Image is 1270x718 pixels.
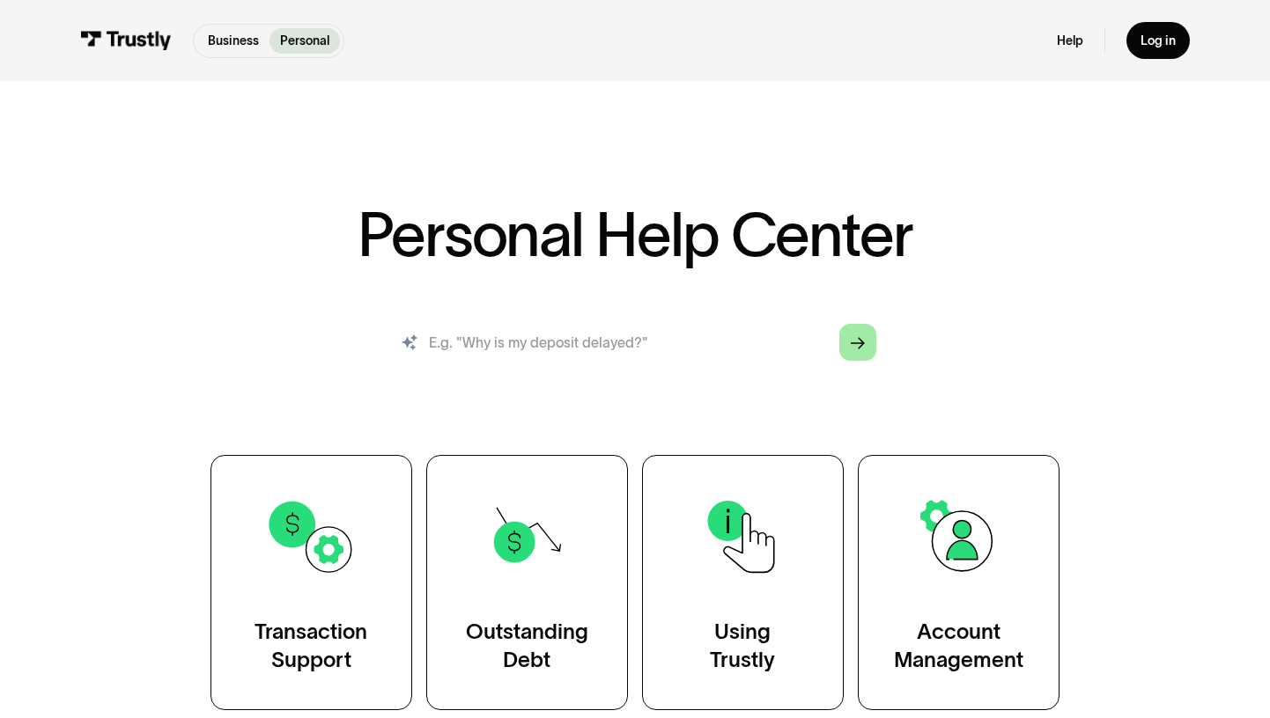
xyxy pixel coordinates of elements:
a: Log in [1126,22,1190,59]
a: Help [1057,33,1083,48]
div: Transaction Support [255,618,367,674]
form: Search [380,314,890,370]
a: TransactionSupport [210,455,412,710]
div: Using Trustly [710,618,775,674]
a: Business [197,28,270,54]
div: Log in [1141,33,1176,48]
input: search [380,314,890,370]
p: Business [208,32,259,50]
div: Outstanding Debt [466,618,588,674]
div: Account Management [894,618,1023,674]
p: Personal [280,32,329,50]
a: Personal [270,28,340,54]
img: Trustly Logo [80,31,172,50]
h1: Personal Help Center [358,203,912,265]
a: OutstandingDebt [426,455,628,710]
a: AccountManagement [858,455,1060,710]
a: UsingTrustly [642,455,844,710]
